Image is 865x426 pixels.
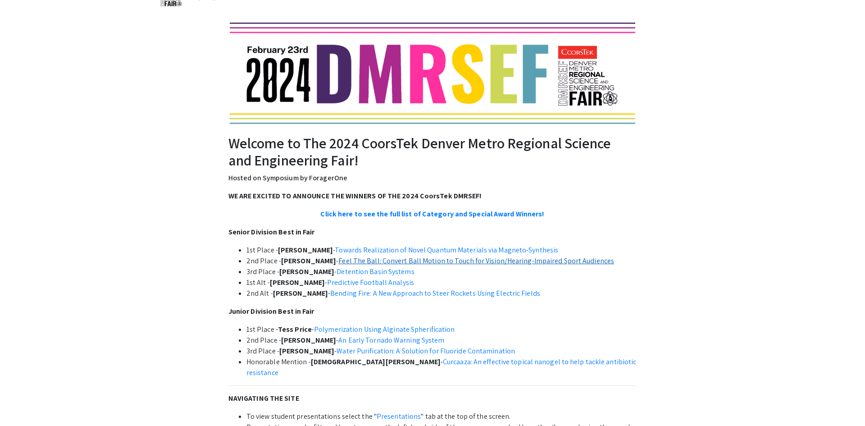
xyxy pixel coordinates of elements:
strong: Junior Division Best in Fair [228,307,314,316]
a: Polymerization Using Alginate Spherification [314,325,455,334]
a: Detention Basin Systems [337,267,414,276]
li: 2nd Alt - - [246,288,637,299]
a: Water Purification: A Solution for Fluoride Contamination [337,346,515,356]
li: 1st Place - - [246,324,637,335]
strong: [PERSON_NAME] [281,256,336,266]
a: Presentations [377,412,421,421]
strong: [PERSON_NAME] [279,346,334,356]
p: Hosted on Symposium by ForagerOne [228,173,637,183]
strong: [DEMOGRAPHIC_DATA][PERSON_NAME] [311,357,441,366]
li: To view student presentations select the " " tab at the top of the screen. [246,411,637,422]
strong: NAVIGATING THE SITE [228,394,299,403]
li: 2nd Place - - [246,256,637,266]
strong: [PERSON_NAME] [281,335,336,345]
li: 1st Place - - [246,245,637,256]
a: Feel The Ball: Convert Ball Motion to Touch for Vision/Hearing-Impaired Sport Audiences [338,256,614,266]
strong: [PERSON_NAME] [279,267,334,276]
strong: [PERSON_NAME] [270,278,325,287]
li: 2nd Place - - [246,335,637,346]
strong: WE ARE EXCITED TO ANNOUNCE THE WINNERS OF THE 2024 CoorsTek DMRSEF! [228,191,482,201]
img: The 2024 CoorsTek Denver Metro Regional Science and Engineering Fair [230,20,635,127]
strong: [PERSON_NAME] [273,289,328,298]
a: Towards Realization of Novel Quantum Materials via Magneto-Synthesis [335,245,558,255]
li: 3rd Place - - [246,346,637,357]
strong: Senior Division Best in Fair [228,227,315,237]
li: Honorable Mention - - [246,357,637,378]
a: Predictive Football Analysis [327,278,414,287]
h2: Welcome to The 2024 CoorsTek Denver Metro Regional Science and Engineering Fair! [228,134,637,169]
li: 3rd Place - - [246,266,637,277]
strong: [PERSON_NAME] [278,245,333,255]
a: Bending Fire: A New Approach to Steer Rockets Using Electric Fields [330,289,540,298]
li: 1st Alt - - [246,277,637,288]
a: An Early Tornado Warning System [338,335,444,345]
a: Click here to see the full list of Category and Special Award Winners! [320,209,544,219]
a: Curcaaza: An effective topical nanogel to help tackle antibiotic resistance [246,357,637,377]
strong: Tess Price [278,325,312,334]
iframe: Chat [7,385,38,419]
